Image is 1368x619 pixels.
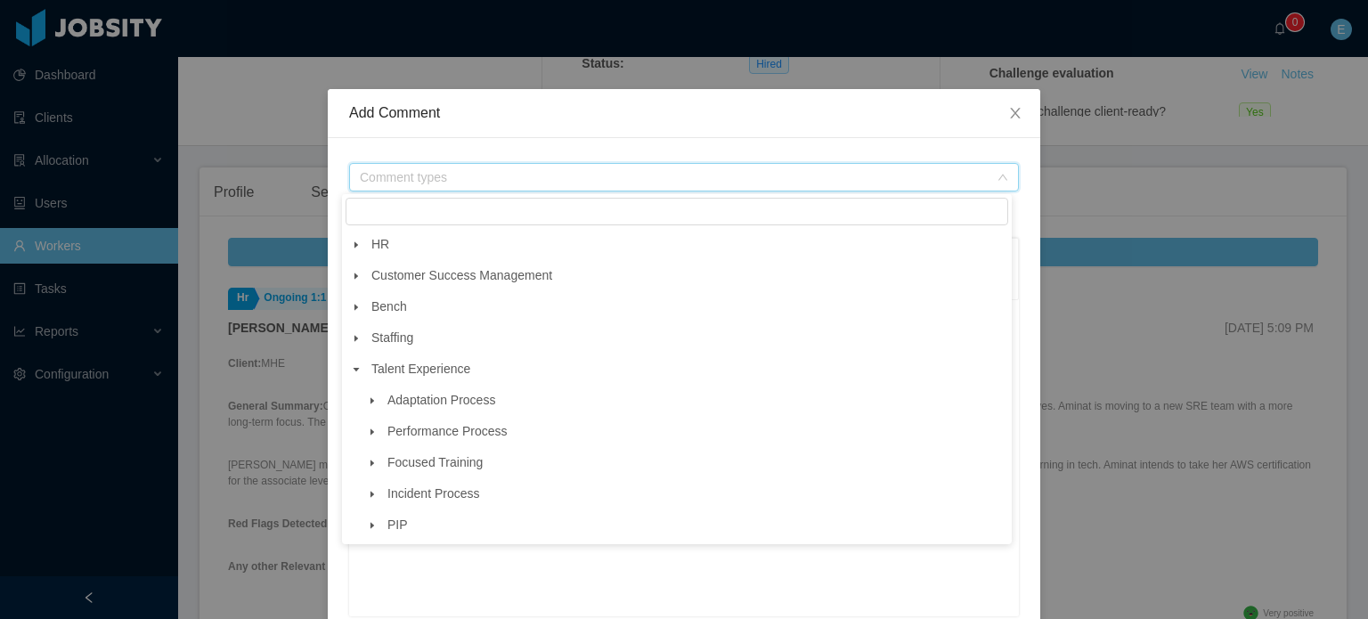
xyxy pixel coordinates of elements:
span: Bench [367,295,1008,319]
span: Customer Success Management [367,264,1008,288]
input: filter select [346,198,1008,225]
i: icon: caret-down [368,521,377,530]
i: icon: close [1008,106,1022,120]
span: Talent Experience [367,357,1008,381]
i: icon: caret-down [368,396,377,405]
span: PIP [387,517,408,532]
span: Focused Training [383,451,1008,475]
i: icon: caret-down [352,240,361,249]
div: Add Comment [349,103,1019,123]
i: icon: caret-down [352,334,361,343]
span: Staffing [371,330,413,345]
span: HR [371,237,389,251]
span: Talent Experience [371,362,470,376]
span: Comment types [360,168,989,186]
span: Incident Process [383,482,1008,506]
i: icon: caret-down [352,303,361,312]
span: HR [367,232,1008,257]
span: Bench [371,299,407,314]
span: Staffing [367,326,1008,350]
i: icon: caret-down [368,428,377,436]
i: icon: caret-down [352,272,361,281]
span: Incident Process [387,486,480,501]
span: Focused Training [387,455,483,469]
span: PIP [383,513,1008,537]
span: Performance Process [383,419,1008,444]
i: icon: caret-down [368,459,377,468]
span: Adaptation Process [383,388,1008,412]
span: Adaptation Process [387,393,495,407]
span: Customer Success Management [371,268,552,282]
span: Performance Process [387,424,508,438]
button: Close [990,89,1040,139]
i: icon: caret-down [352,365,361,374]
i: icon: down [997,172,1008,184]
i: icon: caret-down [368,490,377,499]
